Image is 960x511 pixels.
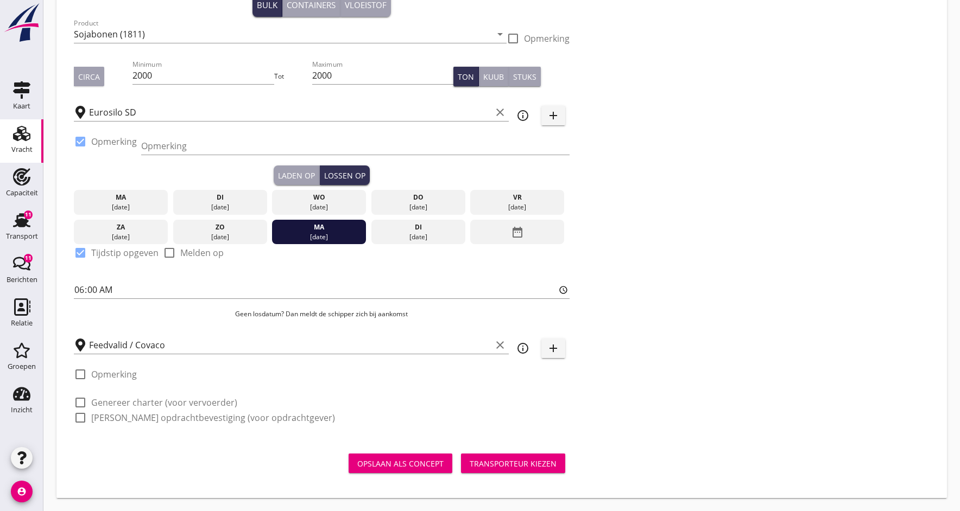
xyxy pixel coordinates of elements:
[13,103,30,110] div: Kaart
[77,232,166,242] div: [DATE]
[374,193,463,202] div: do
[89,104,491,121] input: Laadplaats
[312,67,453,84] input: Maximum
[374,222,463,232] div: di
[24,254,33,263] div: 11
[74,67,104,86] button: Circa
[494,28,507,41] i: arrow_drop_down
[91,136,137,147] label: Opmerking
[516,109,529,122] i: info_outline
[357,458,444,469] div: Opslaan als concept
[91,412,335,423] label: [PERSON_NAME] opdrachtbevestiging (voor opdrachtgever)
[7,276,37,283] div: Berichten
[275,202,364,212] div: [DATE]
[275,222,364,232] div: ma
[77,202,166,212] div: [DATE]
[524,33,570,44] label: Opmerking
[175,222,264,232] div: zo
[458,71,474,82] div: Ton
[11,146,33,153] div: Vracht
[547,109,560,122] i: add
[11,406,33,413] div: Inzicht
[74,309,570,319] p: Geen losdatum? Dan meldt de schipper zich bij aankomst
[8,363,36,370] div: Groepen
[516,342,529,355] i: info_outline
[24,210,33,219] div: 11
[77,222,166,232] div: za
[141,137,570,155] input: Opmerking
[91,247,159,258] label: Tijdstip opgeven
[175,202,264,212] div: [DATE]
[77,193,166,202] div: ma
[274,165,320,185] button: Laden op
[320,165,370,185] button: Lossen op
[278,170,315,181] div: Laden op
[324,170,365,181] div: Lossen op
[175,193,264,202] div: di
[6,233,38,240] div: Transport
[511,222,524,242] i: date_range
[349,453,452,473] button: Opslaan als concept
[175,232,264,242] div: [DATE]
[91,369,137,380] label: Opmerking
[11,320,33,327] div: Relatie
[470,458,557,469] div: Transporteur kiezen
[89,336,491,354] input: Losplaats
[180,247,224,258] label: Melden op
[275,232,364,242] div: [DATE]
[374,202,463,212] div: [DATE]
[494,106,507,119] i: clear
[547,342,560,355] i: add
[479,67,509,86] button: Kuub
[132,67,274,84] input: Minimum
[461,453,565,473] button: Transporteur kiezen
[453,67,479,86] button: Ton
[513,71,536,82] div: Stuks
[374,232,463,242] div: [DATE]
[274,72,312,81] div: Tot
[473,202,562,212] div: [DATE]
[483,71,504,82] div: Kuub
[78,71,100,82] div: Circa
[11,481,33,502] i: account_circle
[509,67,541,86] button: Stuks
[275,193,364,202] div: wo
[2,3,41,43] img: logo-small.a267ee39.svg
[473,193,562,202] div: vr
[91,397,237,408] label: Genereer charter (voor vervoerder)
[74,25,491,43] input: Product
[6,189,38,196] div: Capaciteit
[494,338,507,352] i: clear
